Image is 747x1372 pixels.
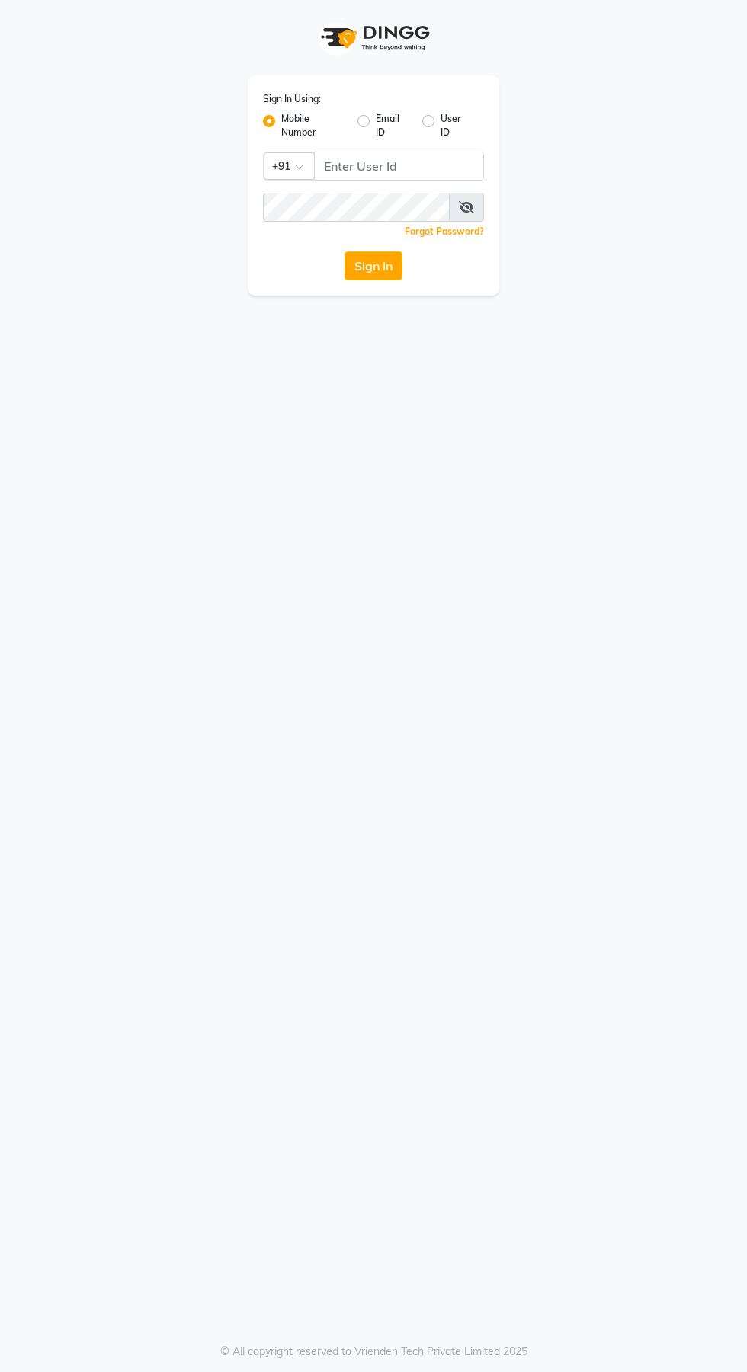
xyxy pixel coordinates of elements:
label: Email ID [376,112,410,139]
input: Username [314,152,484,181]
img: logo1.svg [313,15,434,60]
label: User ID [441,112,472,139]
input: Username [263,193,450,222]
button: Sign In [345,251,402,280]
a: Forgot Password? [405,225,484,237]
label: Mobile Number [281,112,345,139]
label: Sign In Using: [263,92,321,106]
